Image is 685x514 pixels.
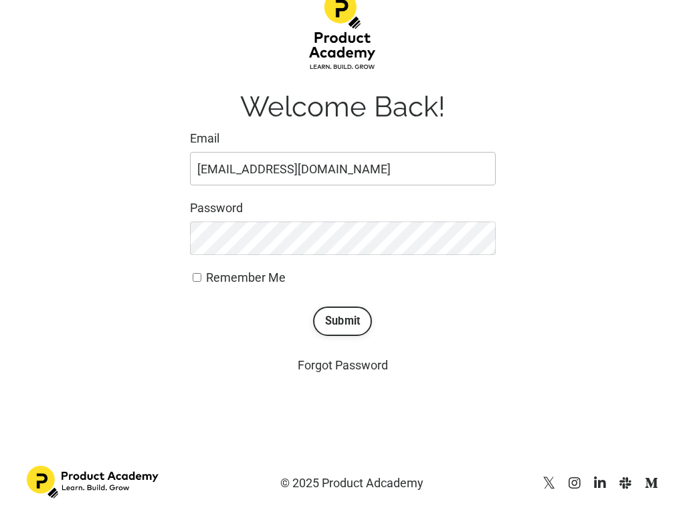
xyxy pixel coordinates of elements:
h1: Welcome Back! [190,90,496,124]
label: Password [190,199,496,218]
input: Remember Me [193,273,201,282]
a: Forgot Password [298,358,388,372]
img: Footer Logo [27,466,161,499]
span: Remember Me [206,270,286,284]
label: Email [190,129,496,149]
span: © 2025 Product Adcademy [280,476,423,490]
button: Submit [313,307,373,336]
